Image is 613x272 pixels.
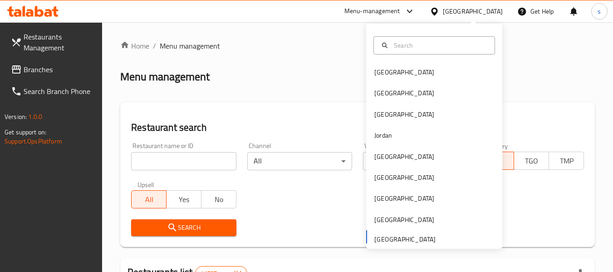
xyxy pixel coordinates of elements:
span: Get support on: [5,126,46,138]
a: Home [120,40,149,51]
a: Search Branch Phone [4,80,103,102]
span: s [598,6,601,16]
span: Search [138,222,229,233]
h2: Restaurant search [131,121,584,134]
div: Jordan [374,130,392,140]
div: Menu-management [344,6,400,17]
span: TGO [518,154,545,168]
span: Restaurants Management [24,31,95,53]
div: [GEOGRAPHIC_DATA] [374,109,434,119]
div: All [247,152,352,170]
span: 1.0.0 [28,111,42,123]
button: Yes [166,190,201,208]
span: Menu management [160,40,220,51]
a: Support.OpsPlatform [5,135,62,147]
button: TGO [514,152,549,170]
button: No [201,190,236,208]
span: No [205,193,233,206]
span: Yes [170,193,198,206]
div: [GEOGRAPHIC_DATA] [374,173,434,183]
button: All [131,190,167,208]
div: [GEOGRAPHIC_DATA] [374,215,434,225]
a: Restaurants Management [4,26,103,59]
div: All [363,152,468,170]
div: [GEOGRAPHIC_DATA] [374,67,434,77]
button: TMP [549,152,584,170]
div: [GEOGRAPHIC_DATA] [374,88,434,98]
span: Version: [5,111,27,123]
h2: Menu management [120,69,210,84]
label: Delivery [485,143,508,149]
span: Branches [24,64,95,75]
span: All [135,193,163,206]
button: Search [131,219,236,236]
a: Branches [4,59,103,80]
div: [GEOGRAPHIC_DATA] [374,193,434,203]
div: [GEOGRAPHIC_DATA] [374,152,434,162]
input: Search for restaurant name or ID.. [131,152,236,170]
li: / [153,40,156,51]
input: Search [390,40,489,50]
span: Search Branch Phone [24,86,95,97]
nav: breadcrumb [120,40,595,51]
div: [GEOGRAPHIC_DATA] [443,6,503,16]
label: Upsell [137,181,154,188]
span: TMP [553,154,580,168]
